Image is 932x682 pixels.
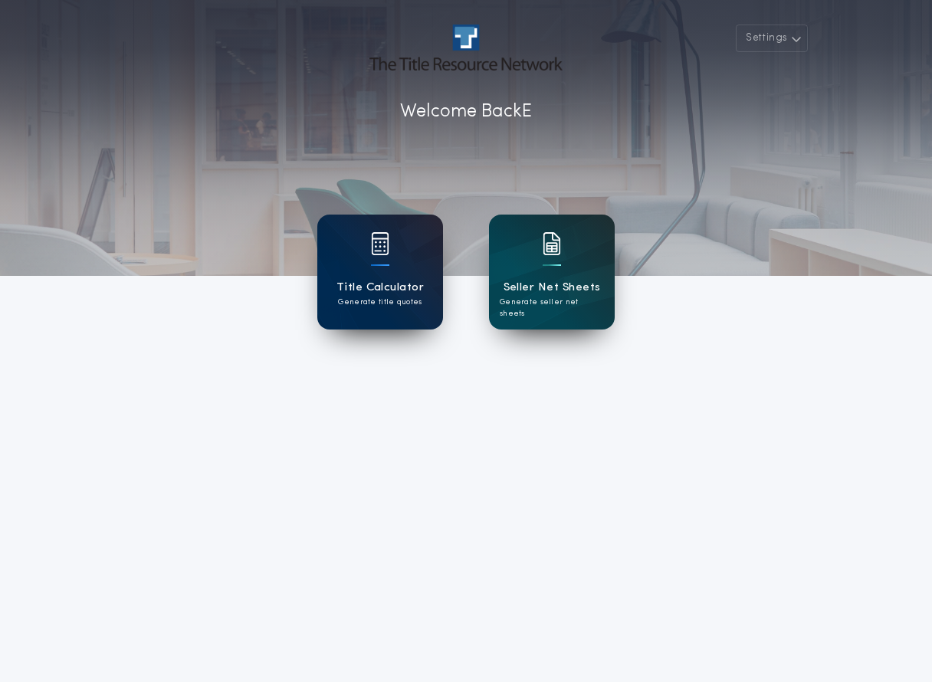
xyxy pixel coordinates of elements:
p: Welcome Back E [400,98,532,126]
a: card iconTitle CalculatorGenerate title quotes [317,215,443,330]
img: card icon [371,232,389,255]
img: account-logo [369,25,563,70]
h1: Seller Net Sheets [504,279,601,297]
a: card iconSeller Net SheetsGenerate seller net sheets [489,215,615,330]
button: Settings [736,25,808,52]
p: Generate title quotes [338,297,422,308]
img: card icon [543,232,561,255]
h1: Title Calculator [336,279,424,297]
p: Generate seller net sheets [500,297,604,320]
